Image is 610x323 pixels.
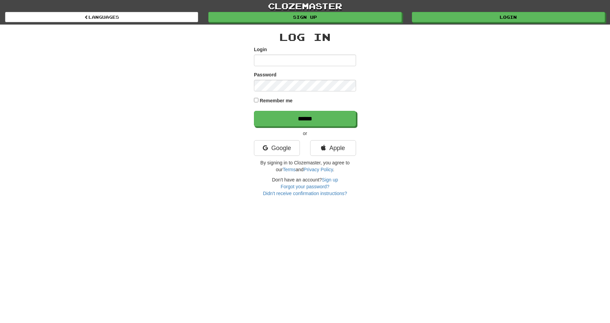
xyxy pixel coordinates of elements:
a: Terms [283,167,295,172]
a: Didn't receive confirmation instructions? [263,191,347,196]
div: Don't have an account? [254,176,356,197]
a: Google [254,140,300,156]
a: Apple [310,140,356,156]
label: Password [254,71,276,78]
label: Login [254,46,267,53]
a: Sign up [208,12,401,22]
h2: Log In [254,31,356,43]
a: Forgot your password? [280,184,329,189]
a: Privacy Policy [304,167,333,172]
p: or [254,130,356,137]
a: Login [412,12,605,22]
a: Sign up [322,177,338,182]
label: Remember me [260,97,293,104]
p: By signing in to Clozemaster, you agree to our and . [254,159,356,173]
a: Languages [5,12,198,22]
